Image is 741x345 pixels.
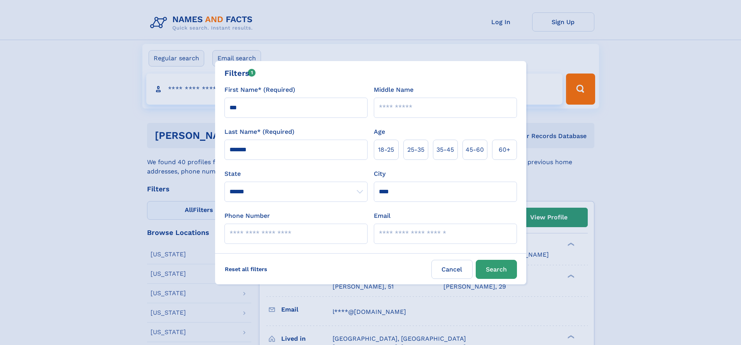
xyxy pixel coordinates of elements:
[466,145,484,154] span: 45‑60
[224,85,295,95] label: First Name* (Required)
[407,145,424,154] span: 25‑35
[476,260,517,279] button: Search
[224,127,294,137] label: Last Name* (Required)
[224,67,256,79] div: Filters
[374,85,413,95] label: Middle Name
[431,260,473,279] label: Cancel
[220,260,272,278] label: Reset all filters
[499,145,510,154] span: 60+
[224,211,270,221] label: Phone Number
[374,169,385,179] label: City
[374,127,385,137] label: Age
[378,145,394,154] span: 18‑25
[374,211,391,221] label: Email
[436,145,454,154] span: 35‑45
[224,169,368,179] label: State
